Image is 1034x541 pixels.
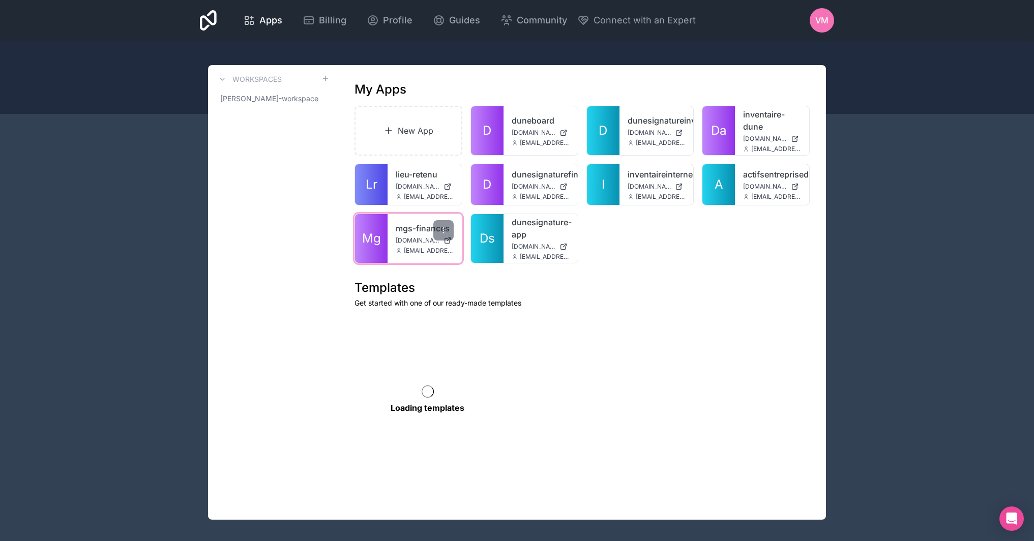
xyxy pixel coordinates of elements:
a: [PERSON_NAME]-workspace [216,89,330,108]
span: [EMAIL_ADDRESS][DOMAIN_NAME] [751,145,801,153]
a: [DOMAIN_NAME] [743,135,801,143]
span: [EMAIL_ADDRESS][DOMAIN_NAME] [520,139,570,147]
span: Community [517,13,567,27]
a: New App [354,106,462,156]
span: [DOMAIN_NAME] [512,243,555,251]
a: Da [702,106,735,155]
a: actifsentreprisedune [743,168,801,181]
a: [DOMAIN_NAME] [512,129,570,137]
span: [DOMAIN_NAME] [628,183,671,191]
div: Open Intercom Messenger [999,506,1024,531]
a: A [702,164,735,205]
a: Mg [355,214,388,263]
span: Billing [319,13,346,27]
span: VM [815,14,829,26]
span: [EMAIL_ADDRESS][DOMAIN_NAME] [404,247,454,255]
span: Guides [449,13,480,27]
a: [DOMAIN_NAME] [628,183,686,191]
span: A [715,176,723,193]
a: D [471,106,504,155]
a: Apps [235,9,290,32]
span: [DOMAIN_NAME] [396,236,439,245]
span: [EMAIL_ADDRESS][DOMAIN_NAME] [520,193,570,201]
a: [DOMAIN_NAME] [512,243,570,251]
a: Workspaces [216,73,282,85]
a: dunesignature-app [512,216,570,241]
a: Ds [471,214,504,263]
a: [DOMAIN_NAME] [512,183,570,191]
h1: Templates [354,280,810,296]
span: D [599,123,607,139]
span: [DOMAIN_NAME] [512,129,555,137]
span: [DOMAIN_NAME] [512,183,555,191]
a: [DOMAIN_NAME] [396,236,454,245]
a: [DOMAIN_NAME] [628,129,686,137]
span: D [483,123,491,139]
span: Da [711,123,726,139]
span: [PERSON_NAME]-workspace [220,94,318,104]
span: [DOMAIN_NAME] [743,183,787,191]
a: Community [492,9,575,32]
span: [DOMAIN_NAME] [743,135,787,143]
a: Profile [359,9,421,32]
span: D [483,176,491,193]
a: Guides [425,9,488,32]
a: dunesignatureinventaire [628,114,686,127]
a: Lr [355,164,388,205]
span: Lr [366,176,377,193]
a: [DOMAIN_NAME] [743,183,801,191]
span: [DOMAIN_NAME] [628,129,671,137]
a: [DOMAIN_NAME] [396,183,454,191]
h3: Workspaces [232,74,282,84]
button: Connect with an Expert [577,13,696,27]
p: Loading templates [391,402,464,414]
span: [DOMAIN_NAME] [396,183,439,191]
a: duneboard [512,114,570,127]
a: D [471,164,504,205]
a: inventaire-dune [743,108,801,133]
a: dunesignaturefinance [512,168,570,181]
span: [EMAIL_ADDRESS][DOMAIN_NAME] [636,193,686,201]
span: Mg [362,230,381,247]
p: Get started with one of our ready-made templates [354,298,810,308]
a: I [587,164,619,205]
span: Apps [259,13,282,27]
span: [EMAIL_ADDRESS][DOMAIN_NAME] [404,193,454,201]
a: Billing [294,9,354,32]
span: [EMAIL_ADDRESS][DOMAIN_NAME] [751,193,801,201]
a: D [587,106,619,155]
a: inventaireinternedunesignature [628,168,686,181]
h1: My Apps [354,81,406,98]
span: Ds [480,230,495,247]
span: [EMAIL_ADDRESS][DOMAIN_NAME] [520,253,570,261]
span: Profile [383,13,412,27]
a: mgs-finances [396,222,454,234]
span: Connect with an Expert [594,13,696,27]
a: lieu-retenu [396,168,454,181]
span: [EMAIL_ADDRESS][DOMAIN_NAME] [636,139,686,147]
span: I [602,176,605,193]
